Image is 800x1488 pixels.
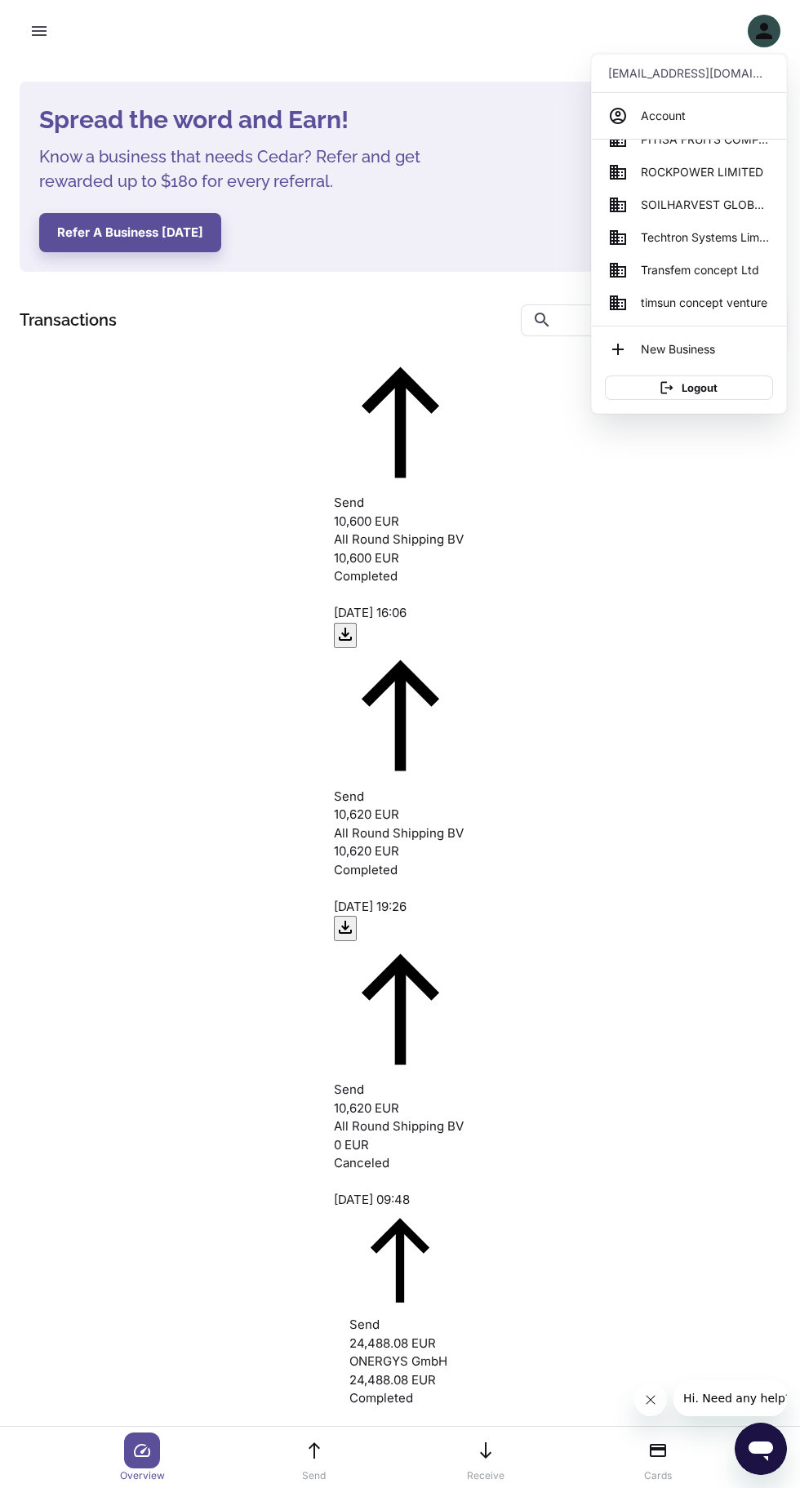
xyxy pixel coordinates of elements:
[641,294,767,312] span: timsun concept venture
[598,100,780,132] a: Account
[641,261,759,279] span: Transfem concept Ltd
[641,229,770,247] span: Techtron Systems Limited
[641,163,763,181] span: ROCKPOWER LIMITED
[608,64,770,82] p: [EMAIL_ADDRESS][DOMAIN_NAME]
[634,1384,667,1416] iframe: Close message
[673,1380,787,1416] iframe: Message from company
[598,333,780,366] li: New Business
[605,375,773,400] button: Logout
[735,1423,787,1475] iframe: Button to launch messaging window
[641,131,770,149] span: PITISA FRUITS COMPANY NIGERIA LIMITED
[10,11,118,24] span: Hi. Need any help?
[641,196,770,214] span: SOILHARVEST GLOBAL BUSINESS SERVICES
